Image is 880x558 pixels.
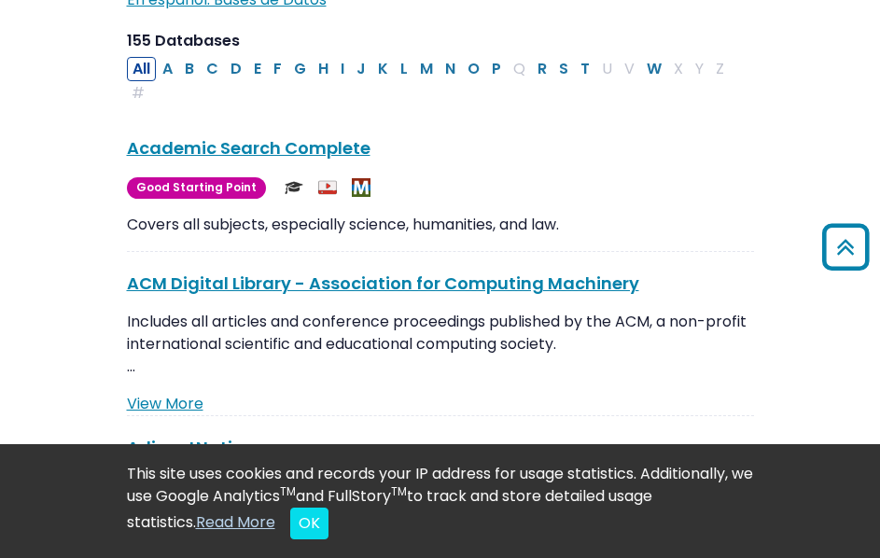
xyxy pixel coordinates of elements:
[414,57,439,81] button: Filter Results M
[351,57,371,81] button: Filter Results J
[352,178,370,197] img: MeL (Michigan electronic Library)
[127,30,240,51] span: 155 Databases
[127,58,732,104] div: Alpha-list to filter by first letter of database name
[313,57,334,81] button: Filter Results H
[641,57,667,81] button: Filter Results W
[486,57,507,81] button: Filter Results P
[157,57,178,81] button: Filter Results A
[285,178,303,197] img: Scholarly or Peer Reviewed
[575,57,595,81] button: Filter Results T
[335,57,350,81] button: Filter Results I
[248,57,267,81] button: Filter Results E
[395,57,413,81] button: Filter Results L
[127,214,754,236] p: Covers all subjects, especially science, humanities, and law.
[127,436,255,459] a: AdjunctNation
[127,311,754,378] p: Includes all articles and conference proceedings published by the ACM, a non-profit international...
[290,508,328,539] button: Close
[462,57,485,81] button: Filter Results O
[127,393,203,414] a: View More
[201,57,224,81] button: Filter Results C
[372,57,394,81] button: Filter Results K
[553,57,574,81] button: Filter Results S
[318,178,337,197] img: Audio & Video
[225,57,247,81] button: Filter Results D
[127,463,754,539] div: This site uses cookies and records your IP address for usage statistics. Additionally, we use Goo...
[127,136,370,160] a: Academic Search Complete
[268,57,287,81] button: Filter Results F
[288,57,312,81] button: Filter Results G
[127,177,266,199] span: Good Starting Point
[196,511,275,533] a: Read More
[440,57,461,81] button: Filter Results N
[391,483,407,499] sup: TM
[127,272,639,295] a: ACM Digital Library - Association for Computing Machinery
[127,57,156,81] button: All
[179,57,200,81] button: Filter Results B
[816,232,875,263] a: Back to Top
[280,483,296,499] sup: TM
[532,57,552,81] button: Filter Results R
